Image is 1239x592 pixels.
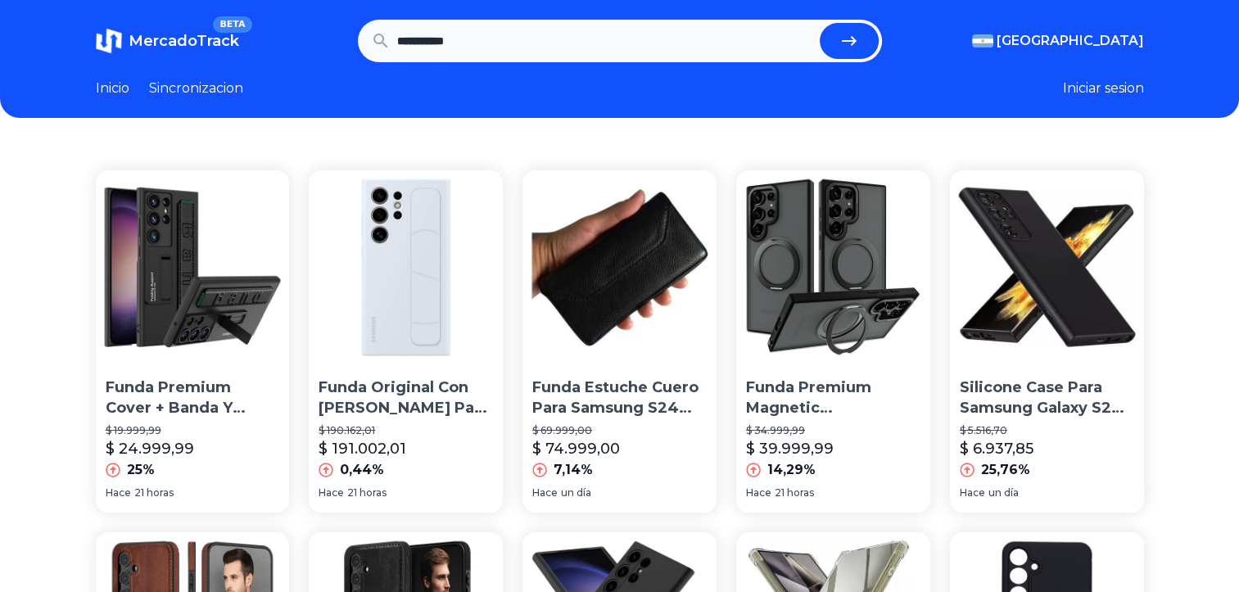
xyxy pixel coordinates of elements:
p: $ 74.999,00 [532,437,620,460]
img: Funda Premium Magnetic Multifuncional Para Samsung S24 Ultra [736,170,930,364]
p: $ 39.999,99 [746,437,834,460]
span: Hace [106,486,131,499]
span: 21 horas [134,486,174,499]
p: Funda Estuche Cuero Para Samsung S24 Ultra - Varios Colores [532,377,707,418]
p: 25% [127,460,155,480]
span: Hace [319,486,344,499]
img: MercadoTrack [96,28,122,54]
p: Funda Premium Cover + Banda Y Soporte Para Samsung S24 Ultra [106,377,280,418]
span: Hace [746,486,771,499]
span: 21 horas [347,486,387,499]
a: Funda Original Con Correa Para Samsung Galaxy S24 Ultra - CFunda Original Con [PERSON_NAME] Para ... [309,170,503,513]
p: 25,76% [981,460,1030,480]
span: BETA [213,16,251,33]
p: 14,29% [767,460,816,480]
p: Funda Original Con [PERSON_NAME] Para Samsung Galaxy S24 Ultra - C [319,377,493,418]
button: Iniciar sesion [1063,79,1144,98]
span: un día [561,486,591,499]
a: Silicone Case Para Samsung Galaxy S24 Ultra Funda PremiunSilicone Case Para Samsung Galaxy S24 Ul... [950,170,1144,513]
img: Silicone Case Para Samsung Galaxy S24 Ultra Funda Premiun [950,170,1144,364]
p: $ 6.937,85 [960,437,1033,460]
span: un día [988,486,1019,499]
p: $ 191.002,01 [319,437,406,460]
a: Funda Premium Magnetic Multifuncional Para Samsung S24 UltraFunda Premium Magnetic Multifuncional... [736,170,930,513]
a: MercadoTrackBETA [96,28,239,54]
p: Silicone Case Para Samsung Galaxy S24 Ultra Funda Premiun [960,377,1134,418]
p: $ 19.999,99 [106,424,280,437]
p: 7,14% [554,460,593,480]
p: $ 24.999,99 [106,437,194,460]
span: MercadoTrack [129,32,239,50]
a: Funda Premium Cover + Banda Y Soporte Para Samsung S24 UltraFunda Premium Cover + Banda Y Soporte... [96,170,290,513]
span: [GEOGRAPHIC_DATA] [997,31,1144,51]
button: [GEOGRAPHIC_DATA] [972,31,1144,51]
img: Funda Estuche Cuero Para Samsung S24 Ultra - Varios Colores [522,170,717,364]
span: Hace [960,486,985,499]
a: Inicio [96,79,129,98]
a: Sincronizacion [149,79,243,98]
p: $ 34.999,99 [746,424,920,437]
img: Funda Premium Cover + Banda Y Soporte Para Samsung S24 Ultra [96,170,290,364]
p: $ 190.162,01 [319,424,493,437]
span: 21 horas [775,486,814,499]
p: Funda Premium Magnetic Multifuncional Para Samsung S24 Ultra [746,377,920,418]
p: $ 5.516,70 [960,424,1134,437]
img: Argentina [972,34,993,47]
p: 0,44% [340,460,384,480]
span: Hace [532,486,558,499]
img: Funda Original Con Correa Para Samsung Galaxy S24 Ultra - C [309,170,503,364]
p: $ 69.999,00 [532,424,707,437]
a: Funda Estuche Cuero Para Samsung S24 Ultra - Varios ColoresFunda Estuche Cuero Para Samsung S24 U... [522,170,717,513]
